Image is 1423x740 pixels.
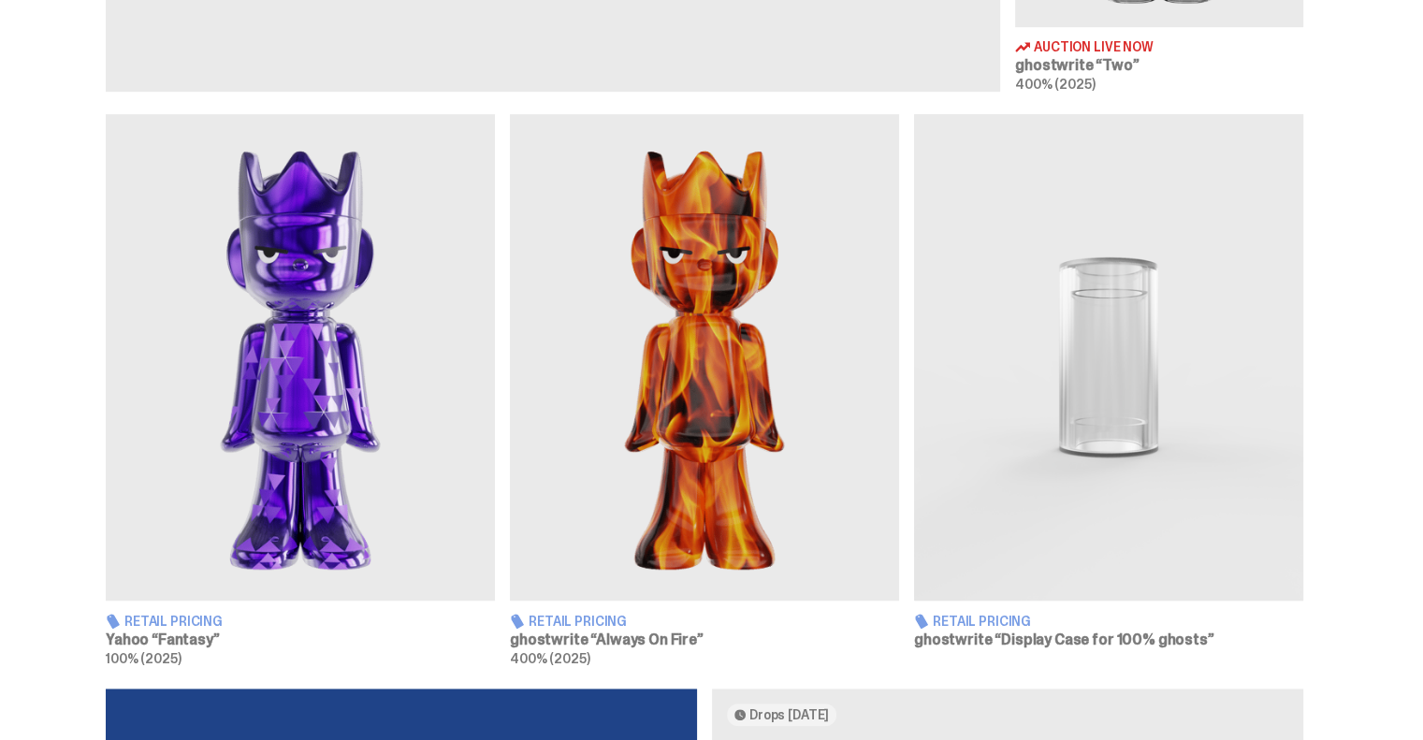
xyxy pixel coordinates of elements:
span: Drops [DATE] [749,707,829,722]
span: Retail Pricing [124,615,223,628]
h3: ghostwrite “Display Case for 100% ghosts” [914,632,1303,647]
span: Retail Pricing [933,615,1031,628]
span: 400% (2025) [1015,76,1095,93]
span: 100% (2025) [106,650,181,667]
a: Always On Fire Retail Pricing [510,114,899,665]
img: Always On Fire [510,114,899,601]
h3: ghostwrite “Two” [1015,58,1303,73]
a: Display Case for 100% ghosts Retail Pricing [914,114,1303,665]
img: Fantasy [106,114,495,601]
h3: ghostwrite “Always On Fire” [510,632,899,647]
span: Auction Live Now [1034,40,1154,53]
a: Fantasy Retail Pricing [106,114,495,665]
img: Display Case for 100% ghosts [914,114,1303,601]
span: 400% (2025) [510,650,589,667]
h3: Yahoo “Fantasy” [106,632,495,647]
span: Retail Pricing [529,615,627,628]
